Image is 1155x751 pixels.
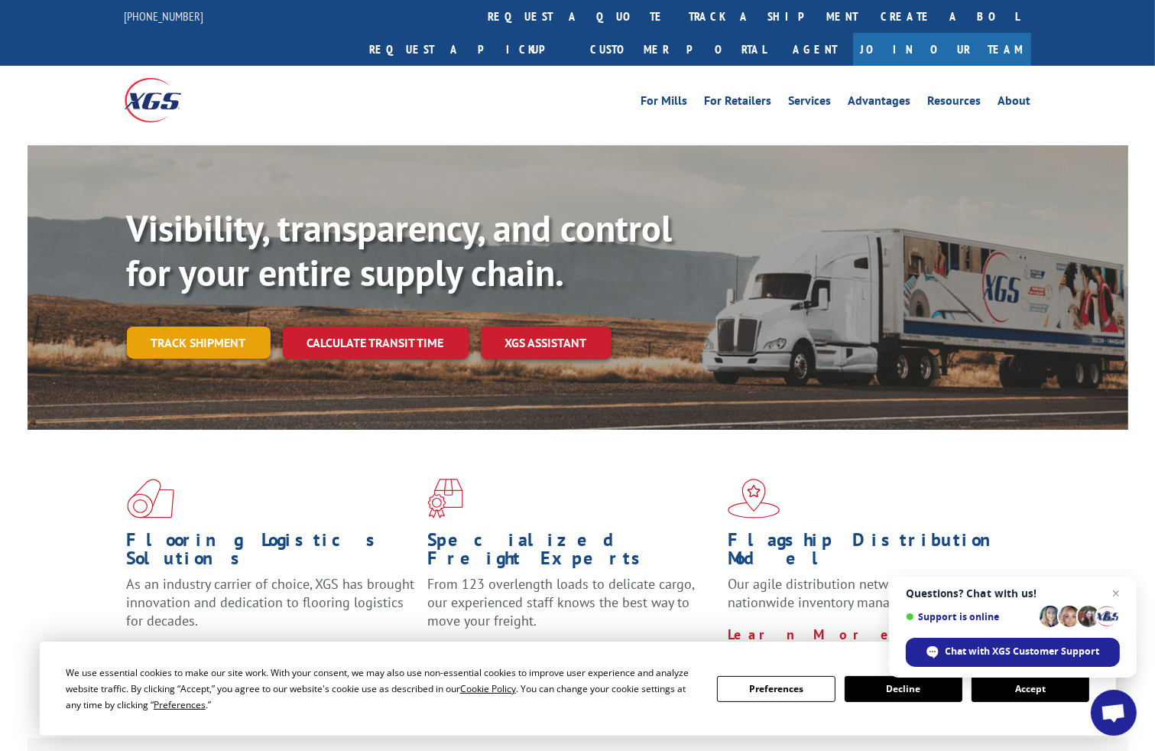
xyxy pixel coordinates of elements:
[728,479,780,519] img: xgs-icon-flagship-distribution-model-red
[127,575,415,629] span: As an industry carrier of choice, XGS has brought innovation and dedication to flooring logistics...
[998,95,1031,112] a: About
[906,611,1034,623] span: Support is online
[359,33,579,66] a: Request a pickup
[125,8,204,24] a: [PHONE_NUMBER]
[728,531,1017,575] h1: Flagship Distribution Model
[789,95,832,112] a: Services
[641,95,688,112] a: For Mills
[728,626,918,643] a: Learn More >
[283,327,469,359] a: Calculate transit time
[972,676,1089,702] button: Accept
[427,575,716,643] p: From 123 overlength loads to delicate cargo, our experienced staff knows the best way to move you...
[906,638,1120,667] div: Chat with XGS Customer Support
[778,33,853,66] a: Agent
[848,95,911,112] a: Advantages
[127,204,673,296] b: Visibility, transparency, and control for your entire supply chain.
[427,531,716,575] h1: Specialized Freight Experts
[1091,690,1137,736] div: Open chat
[928,95,981,112] a: Resources
[154,698,206,711] span: Preferences
[127,479,174,519] img: xgs-icon-total-supply-chain-intelligence-red
[1107,584,1125,603] span: Close chat
[427,479,463,519] img: xgs-icon-focused-on-flooring-red
[906,587,1120,600] span: Questions? Chat with us!
[845,676,962,702] button: Decline
[66,665,699,713] div: We use essential cookies to make our site work. With your consent, we may also use non-essential ...
[127,327,271,359] a: Track shipment
[728,575,1009,611] span: Our agile distribution network gives you nationwide inventory management on demand.
[717,676,835,702] button: Preferences
[481,327,612,359] a: XGS ASSISTANT
[946,645,1100,658] span: Chat with XGS Customer Support
[579,33,778,66] a: Customer Portal
[40,642,1116,736] div: Cookie Consent Prompt
[127,531,416,575] h1: Flooring Logistics Solutions
[460,682,516,695] span: Cookie Policy
[853,33,1031,66] a: Join Our Team
[705,95,772,112] a: For Retailers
